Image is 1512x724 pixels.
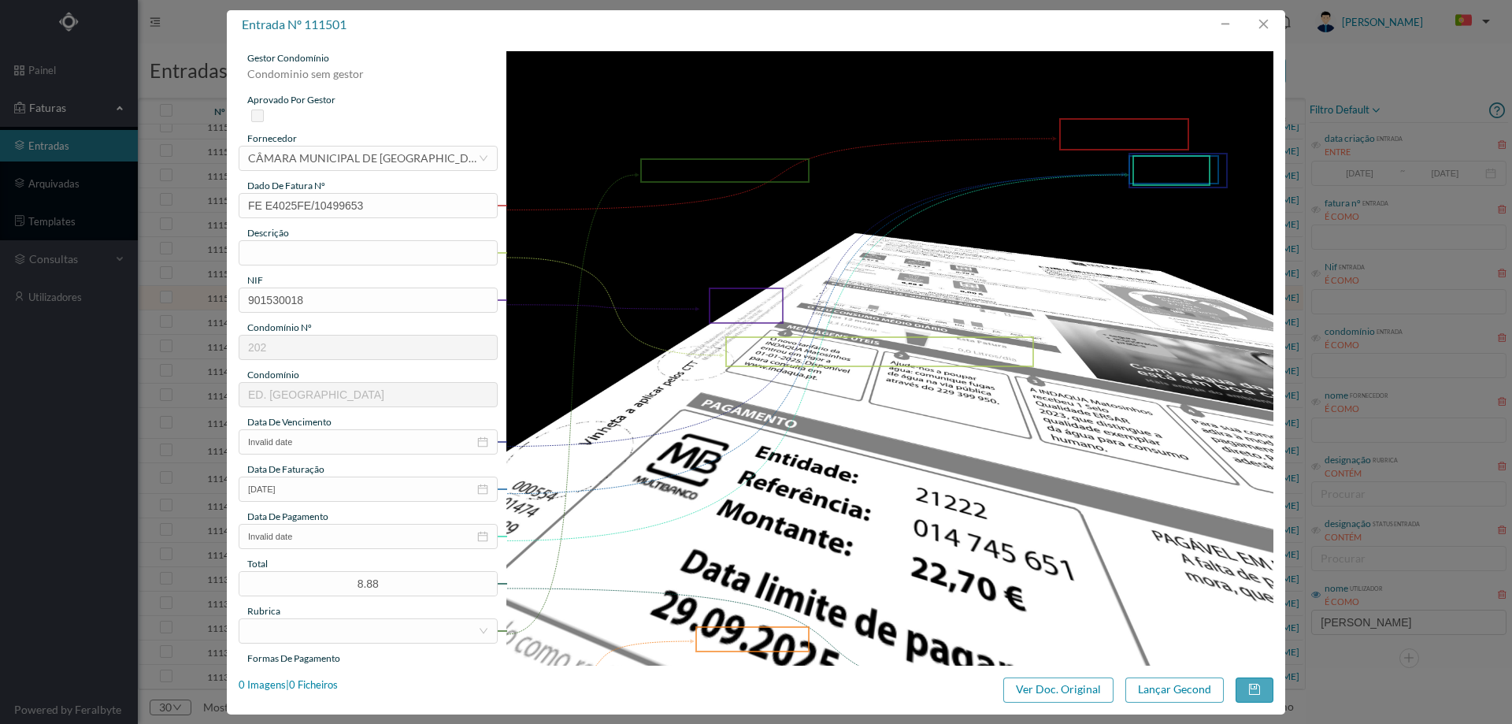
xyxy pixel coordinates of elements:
[477,436,488,447] i: icon: calendar
[479,626,488,636] i: icon: down
[477,531,488,542] i: icon: calendar
[248,147,478,170] div: CÂMARA MUNICIPAL DE MATOSINHOS
[247,321,312,333] span: condomínio nº
[1003,678,1114,703] button: Ver Doc. Original
[477,484,488,495] i: icon: calendar
[247,227,289,239] span: descrição
[247,558,268,570] span: total
[247,463,324,475] span: data de faturação
[1125,678,1224,703] button: Lançar Gecond
[247,369,299,381] span: condomínio
[242,17,346,32] span: entrada nº 111501
[1443,9,1496,34] button: PT
[247,180,325,191] span: dado de fatura nº
[247,274,263,286] span: NIF
[247,416,332,428] span: data de vencimento
[247,132,297,144] span: fornecedor
[239,678,338,693] div: 0 Imagens | 0 Ficheiros
[247,511,328,522] span: data de pagamento
[247,652,340,664] span: Formas de Pagamento
[247,52,329,64] span: gestor condomínio
[247,605,280,617] span: rubrica
[239,65,498,93] div: Condominio sem gestor
[247,94,335,106] span: aprovado por gestor
[479,154,488,163] i: icon: down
